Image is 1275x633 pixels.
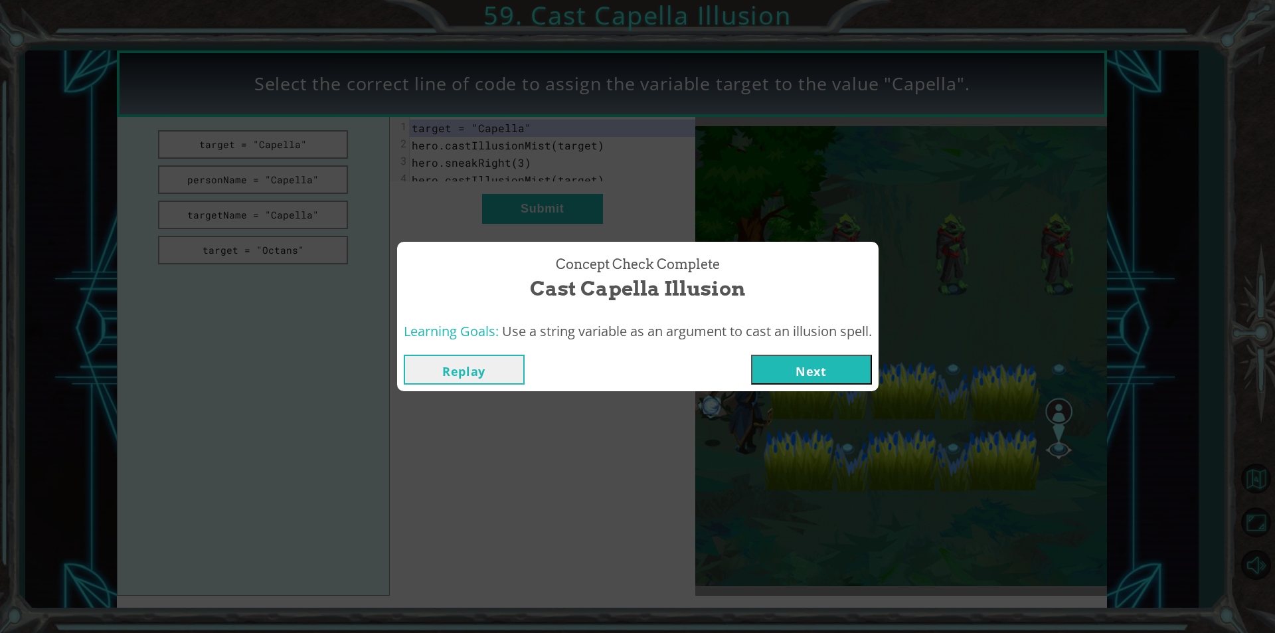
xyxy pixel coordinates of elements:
span: Learning Goals: [404,322,499,340]
span: Concept Check Complete [556,255,720,274]
span: Cast Capella Illusion [530,274,745,303]
span: Use a string variable as an argument to cast an illusion spell. [502,322,872,340]
button: Replay [404,355,525,385]
button: Next [751,355,872,385]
